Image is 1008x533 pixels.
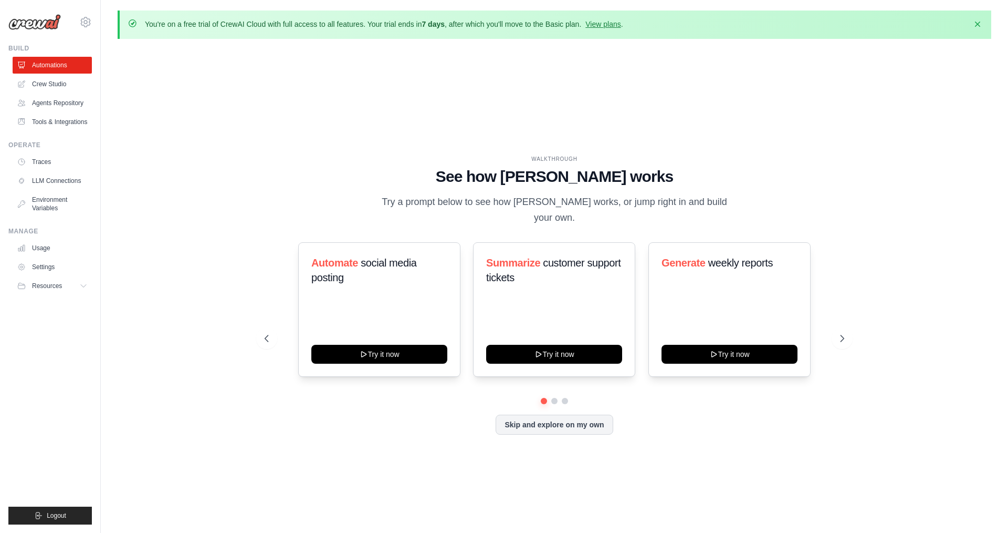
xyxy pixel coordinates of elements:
[378,194,731,225] p: Try a prompt below to see how [PERSON_NAME] works, or jump right in and build your own.
[661,345,797,364] button: Try it now
[13,76,92,93] a: Crew Studio
[8,141,92,149] div: Operate
[13,191,92,217] a: Environment Variables
[13,153,92,170] a: Traces
[13,240,92,257] a: Usage
[486,257,540,269] span: Summarize
[8,44,92,53] div: Build
[13,259,92,275] a: Settings
[486,345,622,364] button: Try it now
[311,257,417,283] span: social media posting
[13,114,92,130] a: Tools & Integrations
[311,345,447,364] button: Try it now
[311,257,358,269] span: Automate
[422,20,445,28] strong: 7 days
[486,257,621,283] span: customer support tickets
[265,155,844,163] div: WALKTHROUGH
[8,507,92,525] button: Logout
[145,19,623,29] p: You're on a free trial of CrewAI Cloud with full access to all features. Your trial ends in , aft...
[8,14,61,30] img: Logo
[8,227,92,235] div: Manage
[47,511,66,520] span: Logout
[13,95,92,111] a: Agents Repository
[496,415,613,435] button: Skip and explore on my own
[661,257,706,269] span: Generate
[13,57,92,74] a: Automations
[32,282,62,290] span: Resources
[708,257,772,269] span: weekly reports
[585,20,621,28] a: View plans
[265,167,844,186] h1: See how [PERSON_NAME] works
[13,172,92,189] a: LLM Connections
[13,278,92,294] button: Resources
